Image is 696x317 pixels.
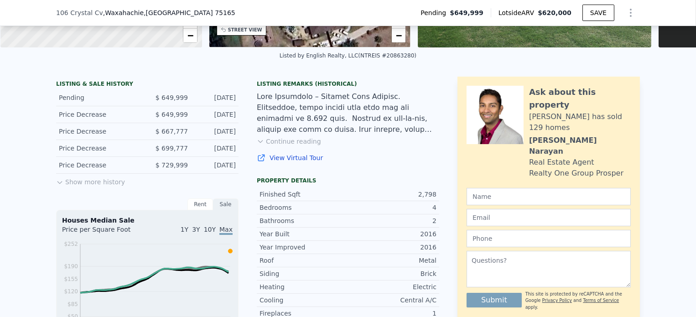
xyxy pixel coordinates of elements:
[257,80,439,88] div: Listing Remarks (Historical)
[62,225,147,239] div: Price per Square Foot
[204,226,216,233] span: 10Y
[187,198,213,210] div: Rent
[195,93,236,102] div: [DATE]
[59,93,140,102] div: Pending
[348,229,436,239] div: 2016
[260,296,348,305] div: Cooling
[59,144,140,153] div: Price Decrease
[529,135,631,157] div: [PERSON_NAME] Narayan
[260,216,348,225] div: Bathrooms
[213,198,239,210] div: Sale
[421,8,450,17] span: Pending
[257,91,439,135] div: Lore Ipsumdolo – Sitamet Cons Adipisc. Elitseddoe, tempo incidi utla etdo mag ali enimadmi ve 8.6...
[260,256,348,265] div: Roof
[156,111,188,118] span: $ 649,999
[529,168,623,179] div: Realty One Group Prosper
[62,216,233,225] div: Houses Median Sale
[467,209,631,226] input: Email
[582,5,614,21] button: SAVE
[348,203,436,212] div: 4
[228,26,262,33] div: STREET VIEW
[192,226,200,233] span: 3Y
[56,8,103,17] span: 106 Crystal Cv
[260,203,348,212] div: Bedrooms
[59,161,140,170] div: Price Decrease
[195,110,236,119] div: [DATE]
[156,94,188,101] span: $ 649,999
[622,4,640,22] button: Show Options
[260,269,348,278] div: Siding
[348,269,436,278] div: Brick
[195,161,236,170] div: [DATE]
[529,111,631,133] div: [PERSON_NAME] has sold 129 homes
[183,29,197,42] a: Zoom out
[64,263,78,270] tspan: $190
[348,282,436,291] div: Electric
[542,298,572,303] a: Privacy Policy
[538,9,571,16] span: $620,000
[59,127,140,136] div: Price Decrease
[257,153,439,162] a: View Virtual Tour
[348,190,436,199] div: 2,798
[260,229,348,239] div: Year Built
[467,293,522,307] button: Submit
[181,226,188,233] span: 1Y
[260,282,348,291] div: Heating
[64,288,78,295] tspan: $120
[64,241,78,247] tspan: $252
[156,128,188,135] span: $ 667,777
[257,177,439,184] div: Property details
[144,9,235,16] span: , [GEOGRAPHIC_DATA] 75165
[260,243,348,252] div: Year Improved
[392,29,405,42] a: Zoom out
[529,86,631,111] div: Ask about this property
[64,276,78,282] tspan: $155
[195,144,236,153] div: [DATE]
[59,110,140,119] div: Price Decrease
[529,157,594,168] div: Real Estate Agent
[348,256,436,265] div: Metal
[280,52,416,59] div: Listed by English Realty, LLC (NTREIS #20863280)
[348,216,436,225] div: 2
[499,8,538,17] span: Lotside ARV
[467,188,631,205] input: Name
[195,127,236,136] div: [DATE]
[348,296,436,305] div: Central A/C
[348,243,436,252] div: 2016
[467,230,631,247] input: Phone
[156,161,188,169] span: $ 729,999
[156,145,188,152] span: $ 699,777
[56,174,125,187] button: Show more history
[583,298,619,303] a: Terms of Service
[56,80,239,89] div: LISTING & SALE HISTORY
[68,301,78,307] tspan: $85
[396,30,402,41] span: −
[103,8,235,17] span: , Waxahachie
[219,226,233,235] span: Max
[450,8,483,17] span: $649,999
[525,291,631,311] div: This site is protected by reCAPTCHA and the Google and apply.
[257,137,321,146] button: Continue reading
[260,190,348,199] div: Finished Sqft
[187,30,193,41] span: −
